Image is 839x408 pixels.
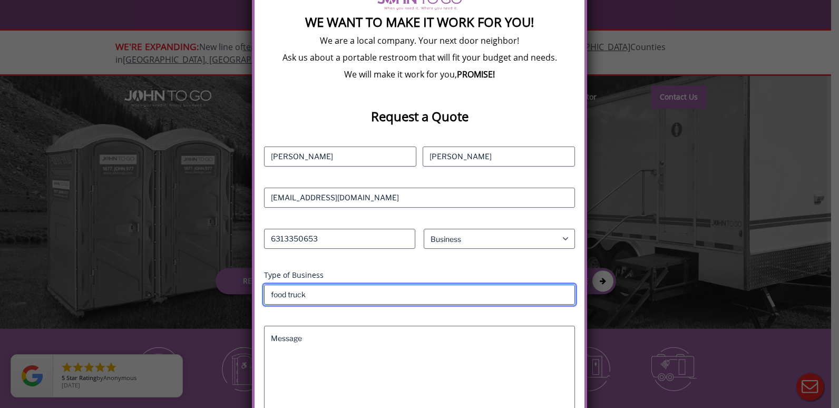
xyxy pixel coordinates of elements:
p: We will make it work for you, [264,69,575,80]
p: We are a local company. Your next door neighbor! [264,35,575,46]
input: Email [264,188,575,208]
input: First Name [264,147,416,167]
p: Ask us about a portable restroom that will fit your budget and needs. [264,52,575,63]
input: Phone [264,229,415,249]
strong: Request a Quote [371,108,469,125]
label: Type of Business [264,270,575,280]
b: PROMISE! [457,69,495,80]
input: Last Name [423,147,575,167]
strong: We Want To Make It Work For You! [305,13,534,31]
